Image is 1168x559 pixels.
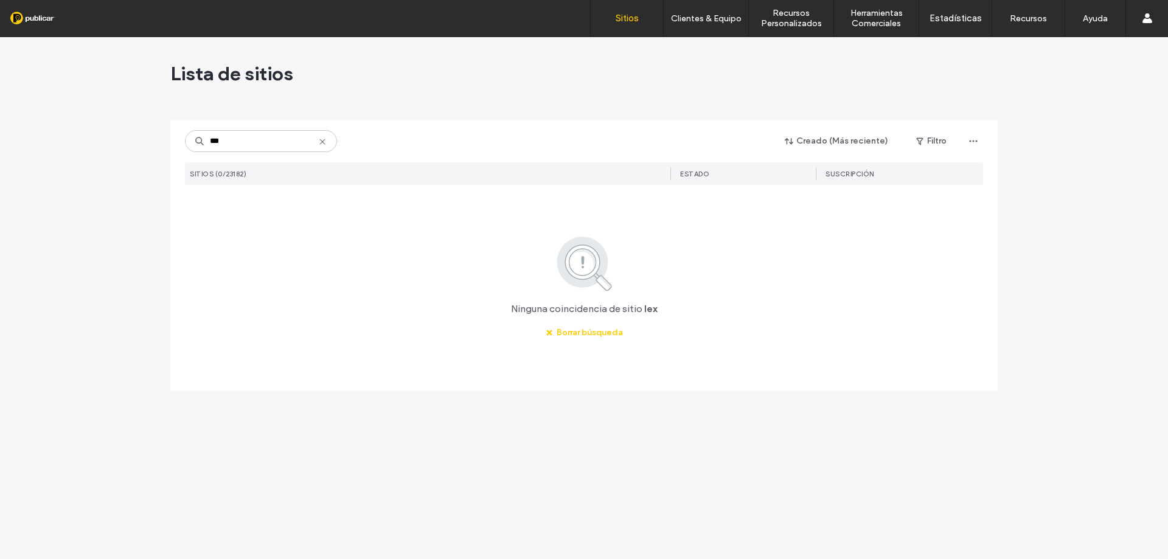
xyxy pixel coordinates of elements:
[190,170,246,178] span: SITIOS (0/23182)
[904,131,959,151] button: Filtro
[749,8,833,29] label: Recursos Personalizados
[644,302,657,316] span: lex
[930,13,982,24] label: Estadísticas
[616,13,639,24] label: Sitios
[1083,13,1108,24] label: Ayuda
[680,170,709,178] span: ESTADO
[826,170,874,178] span: Suscripción
[774,131,899,151] button: Creado (Más reciente)
[511,302,642,316] span: Ninguna coincidencia de sitio
[170,61,293,86] span: Lista de sitios
[1010,13,1047,24] label: Recursos
[540,234,628,293] img: search.svg
[671,13,742,24] label: Clientes & Equipo
[535,323,634,342] button: Borrar búsqueda
[834,8,919,29] label: Herramientas Comerciales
